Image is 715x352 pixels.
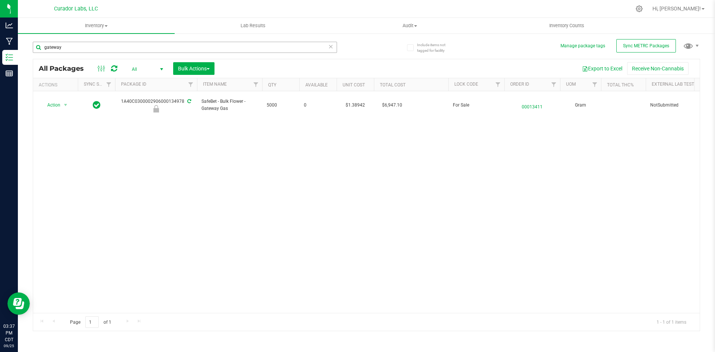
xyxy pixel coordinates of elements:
[565,102,597,109] span: Gram
[186,99,191,104] span: Sync from Compliance System
[548,78,560,91] a: Filter
[337,91,374,119] td: $1.38942
[6,38,13,45] inline-svg: Manufacturing
[489,18,645,34] a: Inventory Counts
[332,22,488,29] span: Audit
[539,22,594,29] span: Inventory Counts
[3,343,15,349] p: 09/25
[623,43,669,48] span: Sync METRC Packages
[18,18,175,34] a: Inventory
[6,22,13,29] inline-svg: Analytics
[185,78,197,91] a: Filter
[250,78,262,91] a: Filter
[33,42,337,53] input: Search Package ID, Item Name, SKU, Lot or Part Number...
[114,105,198,112] div: For Sale
[305,82,328,88] a: Available
[203,82,227,87] a: Item Name
[589,78,601,91] a: Filter
[3,323,15,343] p: 03:37 PM CDT
[577,62,627,75] button: Export to Excel
[328,42,333,51] span: Clear
[510,82,529,87] a: Order Id
[173,62,214,75] button: Bulk Actions
[492,78,504,91] a: Filter
[61,100,70,110] span: select
[343,82,365,88] a: Unit Cost
[627,62,689,75] button: Receive Non-Cannabis
[178,66,210,72] span: Bulk Actions
[103,78,115,91] a: Filter
[6,70,13,77] inline-svg: Reports
[380,82,406,88] a: Total Cost
[560,43,605,49] button: Manage package tags
[268,82,276,88] a: Qty
[7,292,30,315] iframe: Resource center
[64,316,117,328] span: Page of 1
[566,82,576,87] a: UOM
[378,100,406,111] span: $6,947.10
[121,82,146,87] a: Package ID
[93,100,101,110] span: In Sync
[18,22,175,29] span: Inventory
[85,316,99,328] input: 1
[651,316,692,327] span: 1 - 1 of 1 items
[453,102,500,109] span: For Sale
[635,5,644,12] div: Manage settings
[509,100,556,111] span: 00013411
[454,82,478,87] a: Lock Code
[652,6,701,12] span: Hi, [PERSON_NAME]!
[175,18,331,34] a: Lab Results
[201,98,258,112] span: SafeBet - Bulk Flower - Gateway Gas
[39,64,91,73] span: All Packages
[114,98,198,112] div: 1A40C0300002906000134978
[607,82,634,88] a: Total THC%
[652,82,710,87] a: External Lab Test Result
[417,42,454,53] span: Include items not tagged for facility
[231,22,276,29] span: Lab Results
[616,39,676,53] button: Sync METRC Packages
[54,6,98,12] span: Curador Labs, LLC
[84,82,112,87] a: Sync Status
[41,100,61,110] span: Action
[267,102,295,109] span: 5000
[6,54,13,61] inline-svg: Inventory
[304,102,332,109] span: 0
[331,18,488,34] a: Audit
[39,82,75,88] div: Actions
